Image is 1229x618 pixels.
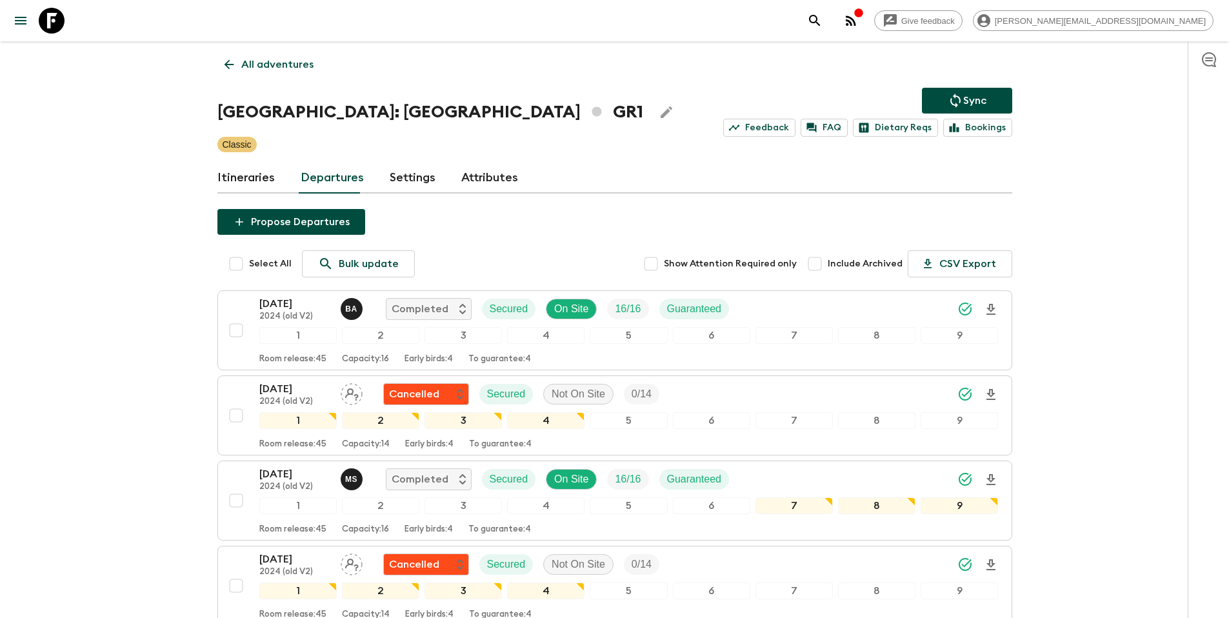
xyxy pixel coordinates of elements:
p: Capacity: 16 [342,524,389,535]
svg: Download Onboarding [983,387,999,403]
button: [DATE]2024 (old V2)Magda SotiriadisCompletedSecuredOn SiteTrip FillGuaranteed123456789Room releas... [217,461,1012,541]
button: Propose Departures [217,209,365,235]
p: Room release: 45 [259,524,326,535]
svg: Download Onboarding [983,472,999,488]
div: On Site [546,299,597,319]
p: Early birds: 4 [405,354,453,364]
p: Secured [487,557,526,572]
div: 5 [590,412,667,429]
p: To guarantee: 4 [469,439,532,450]
span: Magda Sotiriadis [341,472,365,483]
div: 7 [755,412,833,429]
p: 2024 (old V2) [259,397,330,407]
a: Feedback [723,119,795,137]
p: Room release: 45 [259,354,326,364]
p: On Site [554,472,588,487]
button: CSV Export [908,250,1012,277]
div: 5 [590,497,667,514]
p: Completed [392,301,448,317]
div: Secured [482,469,536,490]
svg: Synced Successfully [957,472,973,487]
p: Classic [223,138,252,151]
div: 7 [755,327,833,344]
svg: Synced Successfully [957,301,973,317]
div: 6 [673,497,750,514]
div: 1 [259,412,337,429]
p: Early birds: 4 [405,524,453,535]
div: 3 [425,497,502,514]
div: 1 [259,327,337,344]
div: 5 [590,583,667,599]
p: [DATE] [259,466,330,482]
div: Not On Site [543,384,614,404]
div: 2 [342,412,419,429]
span: Include Archived [828,257,903,270]
div: Trip Fill [624,384,659,404]
a: Itineraries [217,163,275,194]
div: Trip Fill [607,299,648,319]
div: Trip Fill [607,469,648,490]
div: 9 [921,327,998,344]
p: Not On Site [552,557,605,572]
span: Assign pack leader [341,557,363,568]
p: 2024 (old V2) [259,482,330,492]
div: 6 [673,412,750,429]
p: All adventures [241,57,314,72]
p: Guaranteed [667,301,722,317]
span: Assign pack leader [341,387,363,397]
button: search adventures [802,8,828,34]
div: 9 [921,412,998,429]
p: Secured [487,386,526,402]
p: Cancelled [389,557,439,572]
a: Bulk update [302,250,415,277]
h1: [GEOGRAPHIC_DATA]: [GEOGRAPHIC_DATA] GR1 [217,99,643,125]
svg: Download Onboarding [983,557,999,573]
div: Flash Pack cancellation [383,383,469,405]
div: [PERSON_NAME][EMAIL_ADDRESS][DOMAIN_NAME] [973,10,1214,31]
p: Early birds: 4 [405,439,454,450]
div: 8 [838,412,915,429]
p: On Site [554,301,588,317]
div: 3 [425,583,502,599]
span: Select All [249,257,292,270]
div: 8 [838,583,915,599]
svg: Synced Successfully [957,557,973,572]
div: Secured [479,384,534,404]
button: menu [8,8,34,34]
p: [DATE] [259,296,330,312]
p: 0 / 14 [632,557,652,572]
p: Sync [963,93,986,108]
p: Completed [392,472,448,487]
p: 2024 (old V2) [259,567,330,577]
div: 8 [838,497,915,514]
p: Cancelled [389,386,439,402]
a: Give feedback [874,10,963,31]
a: Settings [390,163,435,194]
button: [DATE]2024 (old V2)Assign pack leaderFlash Pack cancellationSecuredNot On SiteTrip Fill123456789R... [217,375,1012,455]
p: 0 / 14 [632,386,652,402]
p: Not On Site [552,386,605,402]
div: 2 [342,327,419,344]
svg: Download Onboarding [983,302,999,317]
svg: Synced Successfully [957,386,973,402]
span: Show Attention Required only [664,257,797,270]
p: [DATE] [259,381,330,397]
div: 2 [342,583,419,599]
p: Bulk update [339,256,399,272]
p: Secured [490,472,528,487]
p: 16 / 16 [615,301,641,317]
div: 6 [673,327,750,344]
p: Guaranteed [667,472,722,487]
div: 3 [425,327,502,344]
div: 4 [507,412,585,429]
p: To guarantee: 4 [468,524,531,535]
span: [PERSON_NAME][EMAIL_ADDRESS][DOMAIN_NAME] [988,16,1213,26]
div: Secured [482,299,536,319]
div: 7 [755,497,833,514]
div: 9 [921,583,998,599]
div: 1 [259,497,337,514]
div: 4 [507,327,585,344]
div: 4 [507,497,585,514]
div: Not On Site [543,554,614,575]
div: 7 [755,583,833,599]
